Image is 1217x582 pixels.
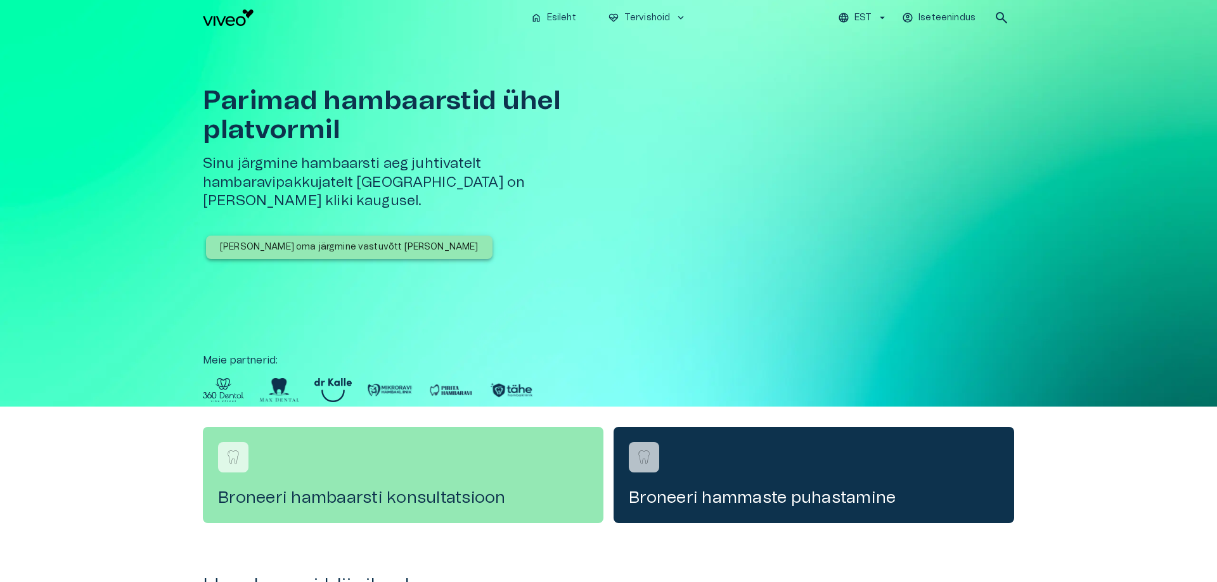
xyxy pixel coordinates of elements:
[220,241,479,254] p: [PERSON_NAME] oma järgmine vastuvõtt [PERSON_NAME]
[629,488,999,508] h4: Broneeri hammaste puhastamine
[314,378,352,402] img: Partner logo
[489,378,534,402] img: Partner logo
[203,378,244,402] img: Partner logo
[634,448,654,467] img: Broneeri hammaste puhastamine logo
[367,378,413,402] img: Partner logo
[603,9,692,27] button: ecg_heartTervishoidkeyboard_arrow_down
[918,11,976,25] p: Iseteenindus
[203,9,254,26] img: Viveo logo
[218,488,588,508] h4: Broneeri hambaarsti konsultatsioon
[624,11,671,25] p: Tervishoid
[203,353,1014,368] p: Meie partnerid :
[989,5,1014,30] button: open search modal
[608,12,619,23] span: ecg_heart
[994,10,1009,25] span: search
[203,86,614,144] h1: Parimad hambaarstid ühel platvormil
[900,9,979,27] button: Iseteenindus
[224,448,243,467] img: Broneeri hambaarsti konsultatsioon logo
[203,155,614,210] h5: Sinu järgmine hambaarsti aeg juhtivatelt hambaravipakkujatelt [GEOGRAPHIC_DATA] on [PERSON_NAME] ...
[614,427,1014,523] a: Navigate to service booking
[675,12,686,23] span: keyboard_arrow_down
[836,9,890,27] button: EST
[203,9,520,26] a: Navigate to homepage
[428,378,473,402] img: Partner logo
[206,236,493,259] button: [PERSON_NAME] oma järgmine vastuvõtt [PERSON_NAME]
[203,427,603,523] a: Navigate to service booking
[547,11,576,25] p: Esileht
[525,9,583,27] button: homeEsileht
[259,378,299,402] img: Partner logo
[854,11,872,25] p: EST
[531,12,542,23] span: home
